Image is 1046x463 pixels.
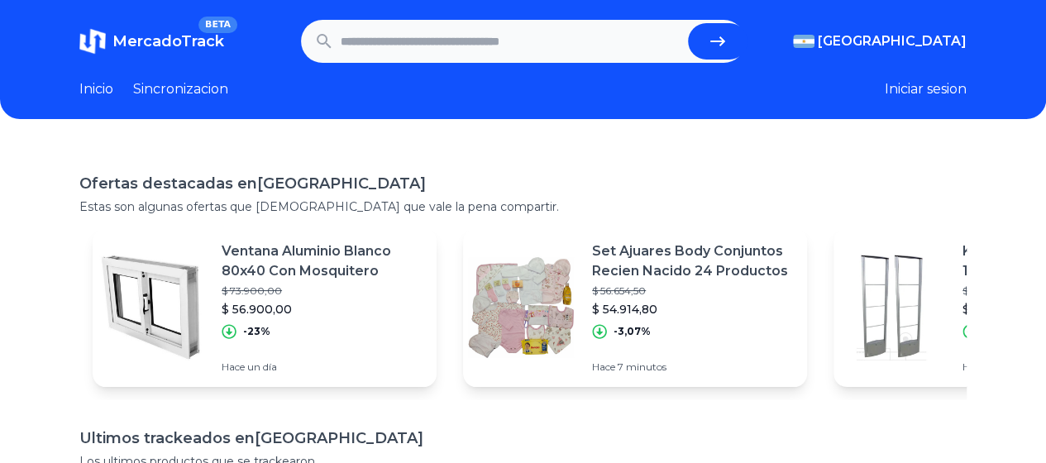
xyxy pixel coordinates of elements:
p: $ 56.900,00 [222,301,423,317]
p: Ventana Aluminio Blanco 80x40 Con Mosquitero [222,241,423,281]
h1: Ofertas destacadas en [GEOGRAPHIC_DATA] [79,172,967,195]
a: MercadoTrackBETA [79,28,224,55]
a: Featured imageSet Ajuares Body Conjuntos Recien Nacido 24 Productos$ 56.654,50$ 54.914,80-3,07%Ha... [463,228,807,387]
p: Estas son algunas ofertas que [DEMOGRAPHIC_DATA] que vale la pena compartir. [79,198,967,215]
p: Hace 7 minutos [592,360,794,374]
p: $ 73.900,00 [222,284,423,298]
img: Featured image [93,250,208,365]
p: -23% [243,325,270,338]
span: MercadoTrack [112,32,224,50]
p: Set Ajuares Body Conjuntos Recien Nacido 24 Productos [592,241,794,281]
img: Featured image [463,250,579,365]
a: Featured imageVentana Aluminio Blanco 80x40 Con Mosquitero$ 73.900,00$ 56.900,00-23%Hace un día [93,228,437,387]
button: [GEOGRAPHIC_DATA] [793,31,967,51]
img: MercadoTrack [79,28,106,55]
h1: Ultimos trackeados en [GEOGRAPHIC_DATA] [79,427,967,450]
p: Hace un día [222,360,423,374]
p: $ 54.914,80 [592,301,794,317]
a: Inicio [79,79,113,99]
span: [GEOGRAPHIC_DATA] [818,31,967,51]
p: -3,07% [614,325,651,338]
img: Argentina [793,35,814,48]
span: BETA [198,17,237,33]
img: Featured image [833,250,949,365]
a: Sincronizacion [133,79,228,99]
button: Iniciar sesion [885,79,967,99]
p: $ 56.654,50 [592,284,794,298]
